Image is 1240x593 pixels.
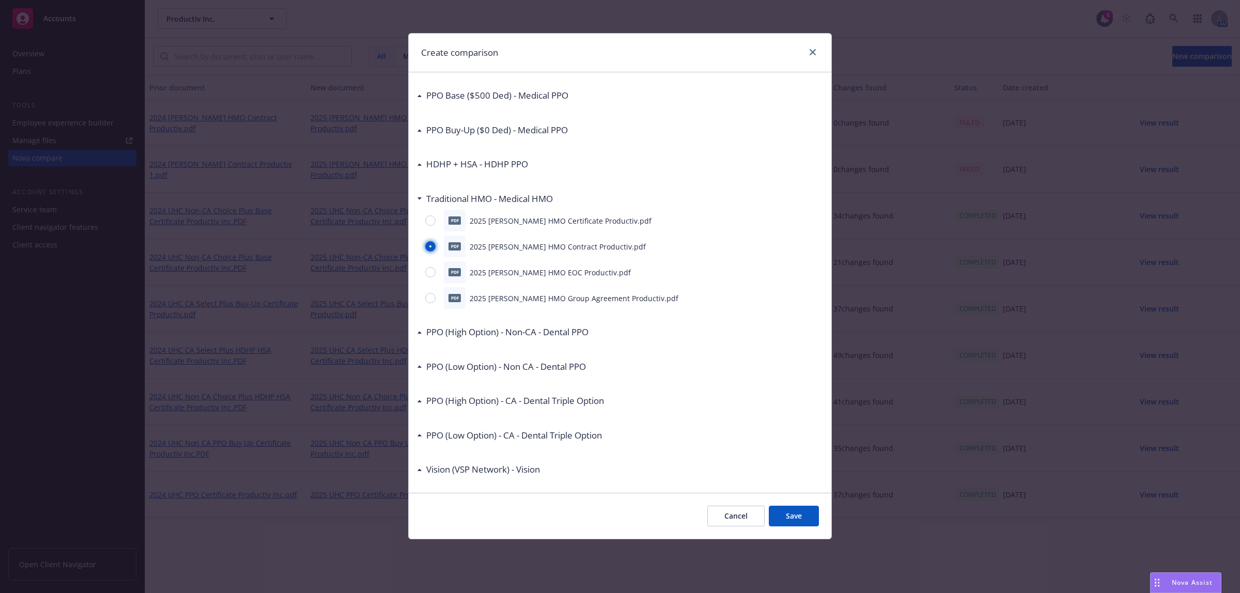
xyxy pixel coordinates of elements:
h3: PPO (High Option) - Non-CA - Dental PPO [426,325,588,339]
h3: PPO (High Option) - CA - Dental Triple Option [426,394,604,408]
div: Vision (VSP Network) - Vision [417,463,540,476]
span: pdf [448,242,461,250]
button: Cancel [707,506,765,526]
div: PPO (High Option) - Non-CA - Dental PPO [417,325,588,339]
div: Drag to move [1151,573,1164,592]
h3: PPO Base ($500 Ded) - Medical PPO [426,89,568,102]
h3: HDHP + HSA - HDHP PPO [426,158,528,171]
span: pdf [448,216,461,224]
h3: Vision (VSP Network) - Vision [426,463,540,476]
p: 2025 [PERSON_NAME] HMO Group Agreement Productiv.pdf [470,293,678,304]
h3: PPO (Low Option) - CA - Dental Triple Option [426,429,602,442]
button: Nova Assist [1150,572,1221,593]
p: 2025 [PERSON_NAME] HMO Contract Productiv.pdf [470,241,646,252]
h1: Create comparison [421,46,498,59]
div: PPO Base ($500 Ded) - Medical PPO [417,89,568,102]
h3: PPO Buy-Up ($0 Ded) - Medical PPO [426,123,568,137]
p: 2025 [PERSON_NAME] HMO EOC Productiv.pdf [470,267,631,278]
p: 2025 [PERSON_NAME] HMO Certificate Productiv.pdf [470,215,652,226]
div: PPO (High Option) - CA - Dental Triple Option [417,394,604,408]
h3: Traditional HMO - Medical HMO [426,192,553,206]
span: pdf [448,294,461,302]
div: HDHP + HSA - HDHP PPO [417,158,528,171]
span: Nova Assist [1172,578,1213,587]
div: PPO Buy-Up ($0 Ded) - Medical PPO [417,123,568,137]
div: Traditional HMO - Medical HMO [417,192,553,206]
button: Save [769,506,819,526]
div: PPO (Low Option) - Non CA - Dental PPO [417,360,586,373]
div: PPO (Low Option) - CA - Dental Triple Option [417,429,602,442]
span: pdf [448,268,461,276]
h3: PPO (Low Option) - Non CA - Dental PPO [426,360,586,373]
a: close [807,46,819,58]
